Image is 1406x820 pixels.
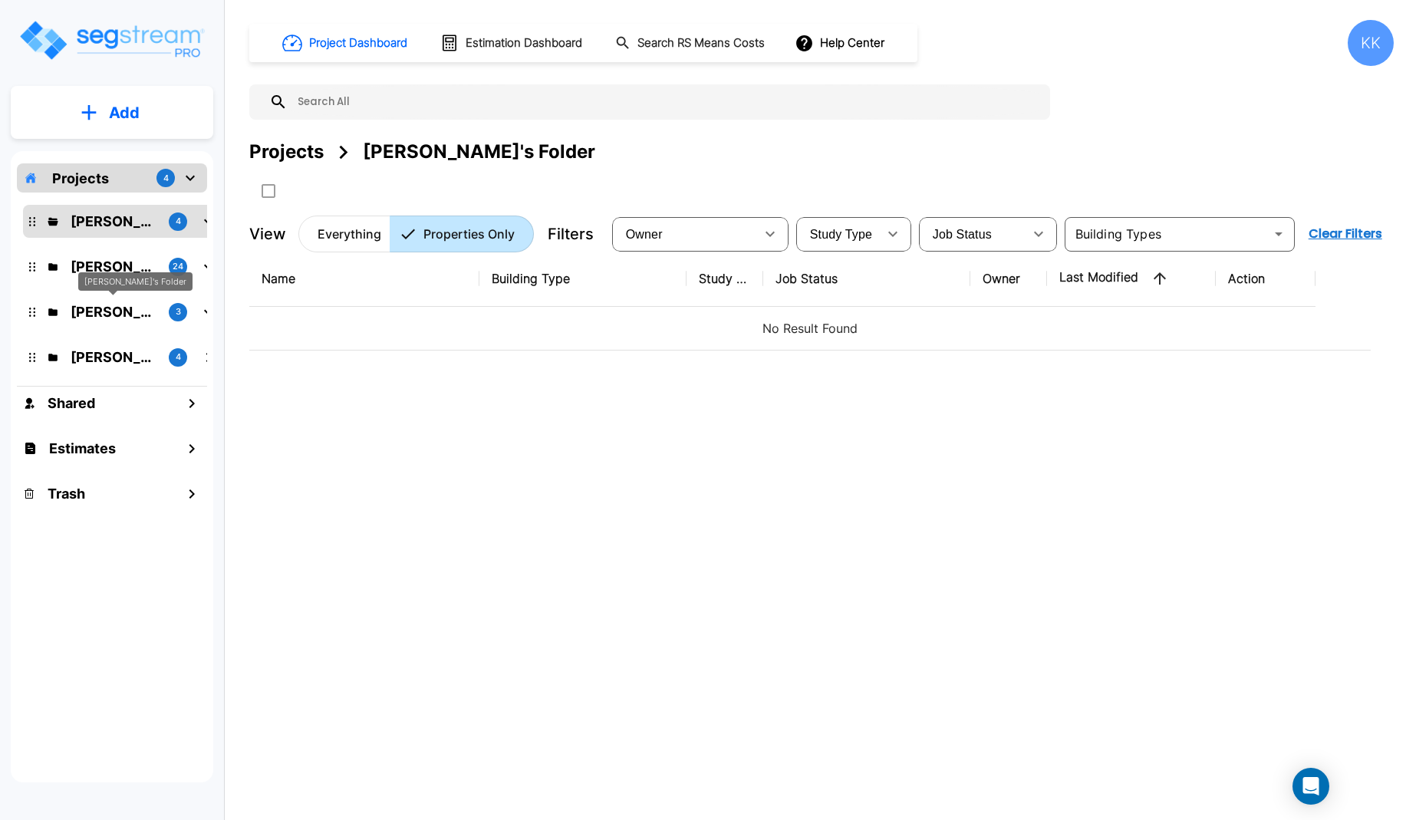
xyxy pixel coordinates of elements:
[1069,223,1265,245] input: Building Types
[390,216,534,252] button: Properties Only
[48,483,85,504] h1: Trash
[11,91,213,135] button: Add
[48,393,95,413] h1: Shared
[52,168,109,189] p: Projects
[1292,768,1329,805] div: Open Intercom Messenger
[763,251,970,307] th: Job Status
[479,251,687,307] th: Building Type
[1268,223,1289,245] button: Open
[434,27,591,59] button: Estimation Dashboard
[1302,219,1388,249] button: Clear Filters
[933,228,992,241] span: Job Status
[363,138,595,166] div: [PERSON_NAME]'s Folder
[792,28,891,58] button: Help Center
[1348,20,1394,66] div: KK
[423,225,515,243] p: Properties Only
[810,228,872,241] span: Study Type
[78,272,193,291] div: [PERSON_NAME]'s Folder
[18,18,206,62] img: Logo
[548,222,594,245] p: Filters
[176,215,181,228] p: 4
[288,84,1042,120] input: Search All
[637,35,765,52] h1: Search RS Means Costs
[609,28,773,58] button: Search RS Means Costs
[249,251,479,307] th: Name
[71,301,156,322] p: Karina's Folder
[71,211,156,232] p: M.E. Folder
[176,351,181,364] p: 4
[71,256,156,277] p: Kristina's Folder (Finalized Reports)
[71,347,156,367] p: Jon's Folder
[922,212,1023,255] div: Select
[626,228,663,241] span: Owner
[799,212,878,255] div: Select
[970,251,1047,307] th: Owner
[49,438,116,459] h1: Estimates
[253,176,284,206] button: SelectAll
[276,26,416,60] button: Project Dashboard
[1047,251,1216,307] th: Last Modified
[249,222,286,245] p: View
[687,251,763,307] th: Study Type
[249,138,324,166] div: Projects
[298,216,390,252] button: Everything
[318,225,381,243] p: Everything
[173,260,183,273] p: 24
[262,319,1358,338] p: No Result Found
[176,305,181,318] p: 3
[109,101,140,124] p: Add
[298,216,534,252] div: Platform
[163,172,169,185] p: 4
[309,35,407,52] h1: Project Dashboard
[466,35,582,52] h1: Estimation Dashboard
[1216,251,1315,307] th: Action
[615,212,755,255] div: Select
